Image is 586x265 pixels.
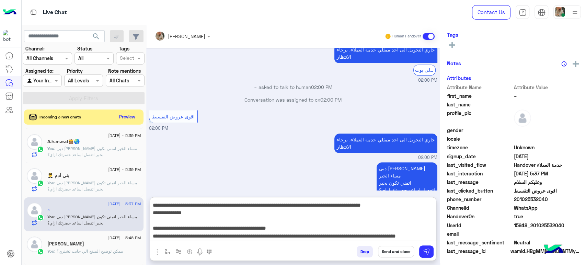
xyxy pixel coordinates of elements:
h5: ~ [47,207,50,213]
img: defaultAdmin.png [27,203,42,218]
img: Trigger scenario [176,249,181,254]
span: 02:00 PM [320,97,342,103]
span: true [514,213,579,220]
img: hulul-logo.png [541,238,565,262]
span: first_name [447,92,513,100]
img: WhatsApp [37,146,44,153]
h5: A.h.m.e.d🫅🏽🌏 [47,139,80,145]
img: send voice note [196,248,204,256]
span: last_message [447,178,513,186]
span: دبي فون عمر مهدي مساء الخير اتمني تكون بخير اتفصل اساعد حضرتك ازاي؟ [47,146,137,157]
span: Attribute Value [514,84,579,91]
h6: Tags [447,32,579,38]
span: profile_pic [447,110,513,125]
button: create order [184,246,196,257]
img: notes [561,61,567,67]
span: 02:00 PM [418,154,437,161]
label: Status [77,45,92,52]
label: Assigned to: [25,67,54,74]
span: ~ [514,92,579,100]
span: دبي فون عمر مهدي مساء الخير اتمني تكون بخير اتفصل اساعد حضرتك ازاي؟ [47,180,137,192]
label: Tags [119,45,129,52]
span: You [47,214,54,219]
span: [DATE] - 5:39 PM [108,166,141,173]
span: Incoming 3 new chats [39,114,81,120]
img: make a call [206,249,212,255]
h5: بني آدم 👨‍✈️ [47,173,69,178]
a: Contact Us [472,5,510,20]
button: Drop [357,246,373,257]
img: 1403182699927242 [3,30,15,42]
span: 0 [514,239,579,246]
button: select flow [162,246,173,257]
h6: Notes [447,60,461,66]
img: WhatsApp [37,248,44,255]
span: wamid.HBgMMjAxMDI1NTMyMDQwFQIAEhggM0NGQzg0MTYxOUQ2REE2RjMyQzM4Q0Y2NTVCM0MxQzEA [510,247,579,255]
span: phone_number [447,196,513,203]
button: Apply Filters [23,92,145,104]
span: signup_date [447,153,513,160]
div: الرجوع الى بوت [413,65,436,75]
span: email [447,230,513,238]
span: اقوى عروض التقسيط [152,114,195,119]
img: defaultAdmin.png [514,110,531,127]
span: last_visited_flow [447,161,513,169]
span: UserId [447,222,513,229]
img: defaultAdmin.png [27,168,42,184]
img: send attachment [153,248,161,256]
img: Logo [3,5,16,20]
button: Preview [116,112,138,122]
span: 02:00 PM [418,77,437,84]
a: tab [516,5,529,20]
div: Select [119,54,134,63]
span: last_name [447,101,513,108]
h5: Isra Ali Farghaly [47,241,84,247]
span: You [47,146,54,151]
span: وعليكم السلام [514,178,579,186]
span: ممكن توضيح المنتج الي حابب تشتري؟ [54,249,123,254]
img: defaultAdmin.png [27,237,42,252]
span: Attribute Name [447,84,513,91]
img: tab [519,9,527,16]
span: 02:00 PM [149,126,168,131]
button: Trigger scenario [173,246,184,257]
span: Handover خدمة العملاء [514,161,579,169]
span: [DATE] - 5:39 PM [108,132,141,139]
span: You [47,180,54,185]
span: last_message_sentiment [447,239,513,246]
h6: Attributes [447,75,471,81]
p: ~ asked to talk to human [149,83,437,91]
img: defaultAdmin.png [27,134,42,150]
p: 31/8/2025, 2:00 PM [334,44,437,63]
label: Channel: [25,45,45,52]
button: Send and close [378,246,414,257]
span: null [514,135,579,142]
span: [DATE] - 5:37 PM [108,201,141,207]
span: اقوى عروض التقسيط [514,187,579,194]
img: tab [538,9,545,16]
span: You [47,249,54,254]
span: search [92,32,100,41]
img: userImage [555,7,565,16]
span: ChannelId [447,204,513,211]
p: Live Chat [43,8,67,17]
img: tab [29,8,38,16]
span: Unknown [514,144,579,151]
button: search [88,30,105,45]
span: 2 [514,204,579,211]
img: create order [187,249,193,254]
span: 15948_201025532040 [514,222,579,229]
span: null [514,230,579,238]
span: 201025532040 [514,196,579,203]
span: gender [447,127,513,134]
img: select flow [164,249,170,254]
span: [DATE] - 5:48 PM [108,235,141,241]
span: last_interaction [447,170,513,177]
img: WhatsApp [37,214,44,221]
label: Priority [67,67,83,74]
img: send message [423,248,430,255]
span: last_message_id [447,247,509,255]
span: 2025-08-11T05:11:43.058Z [514,153,579,160]
p: 31/8/2025, 2:00 PM [334,134,437,153]
img: profile [571,8,579,17]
